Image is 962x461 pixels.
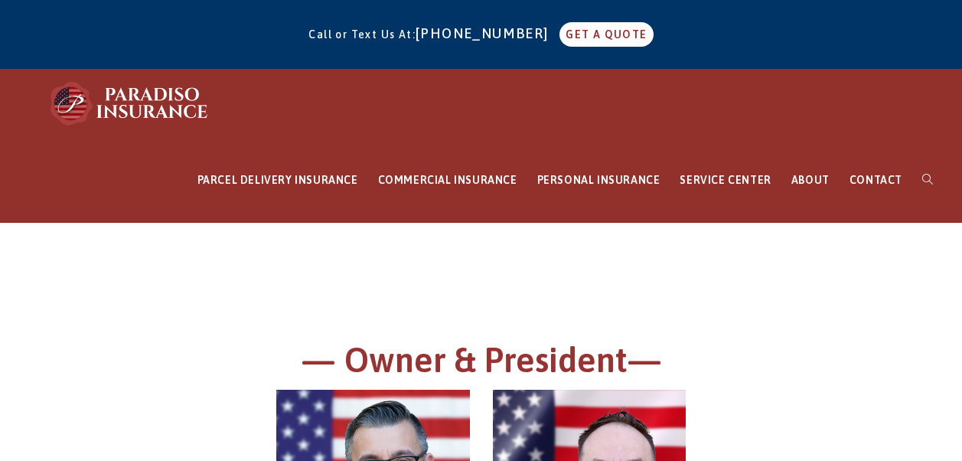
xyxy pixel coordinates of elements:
[840,138,912,223] a: CONTACT
[188,138,368,223] a: PARCEL DELIVERY INSURANCE
[197,174,358,186] span: PARCEL DELIVERY INSURANCE
[416,25,556,41] a: [PHONE_NUMBER]
[46,80,214,126] img: Paradiso Insurance
[308,28,416,41] span: Call or Text Us At:
[368,138,527,223] a: COMMERCIAL INSURANCE
[537,174,660,186] span: PERSONAL INSURANCE
[559,22,653,47] a: GET A QUOTE
[60,338,902,391] h1: — Owner & President—
[378,174,517,186] span: COMMERCIAL INSURANCE
[791,174,830,186] span: ABOUT
[670,138,781,223] a: SERVICE CENTER
[527,138,670,223] a: PERSONAL INSURANCE
[849,174,902,186] span: CONTACT
[680,174,771,186] span: SERVICE CENTER
[781,138,840,223] a: ABOUT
